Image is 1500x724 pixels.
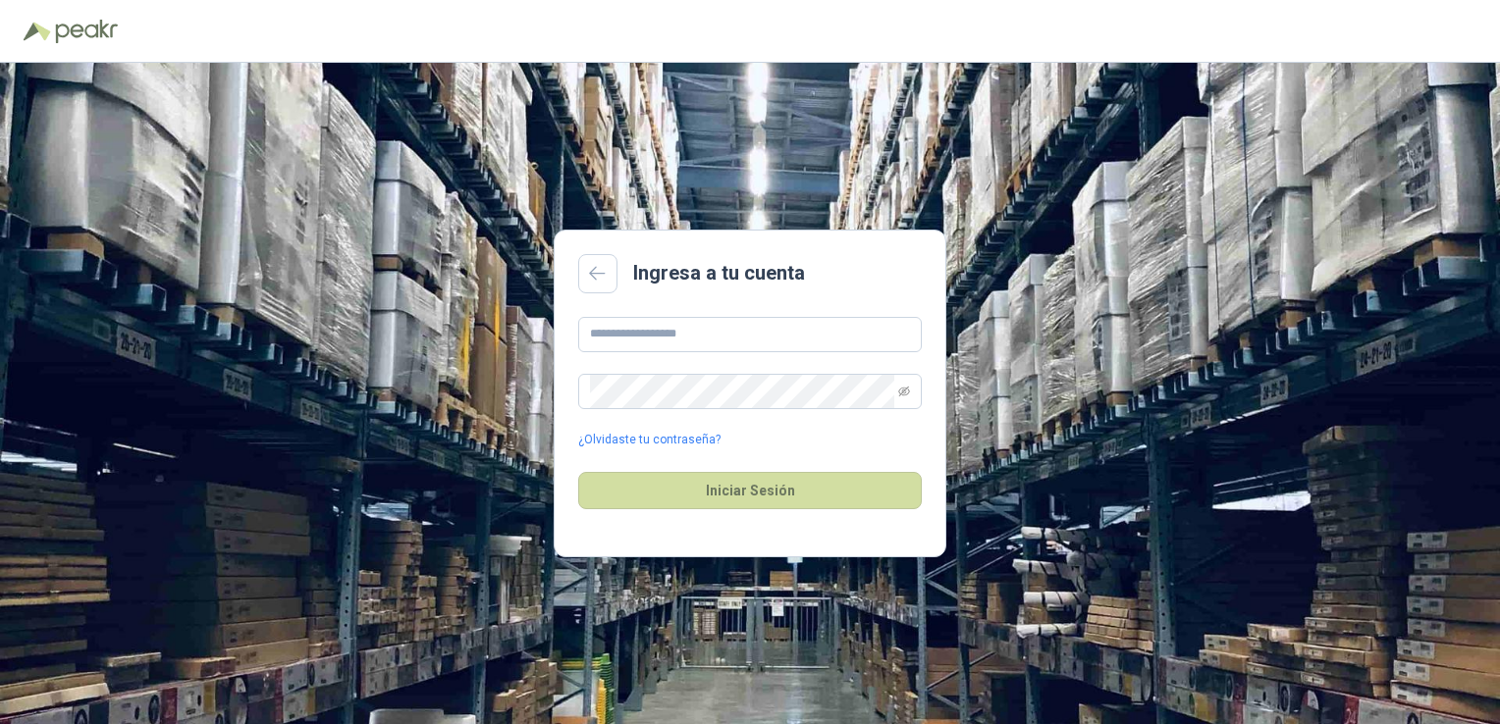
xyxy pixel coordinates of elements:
img: Peakr [55,20,118,43]
a: ¿Olvidaste tu contraseña? [578,431,721,449]
span: eye-invisible [898,386,910,397]
h2: Ingresa a tu cuenta [633,258,805,288]
img: Logo [24,22,51,41]
button: Iniciar Sesión [578,472,922,509]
